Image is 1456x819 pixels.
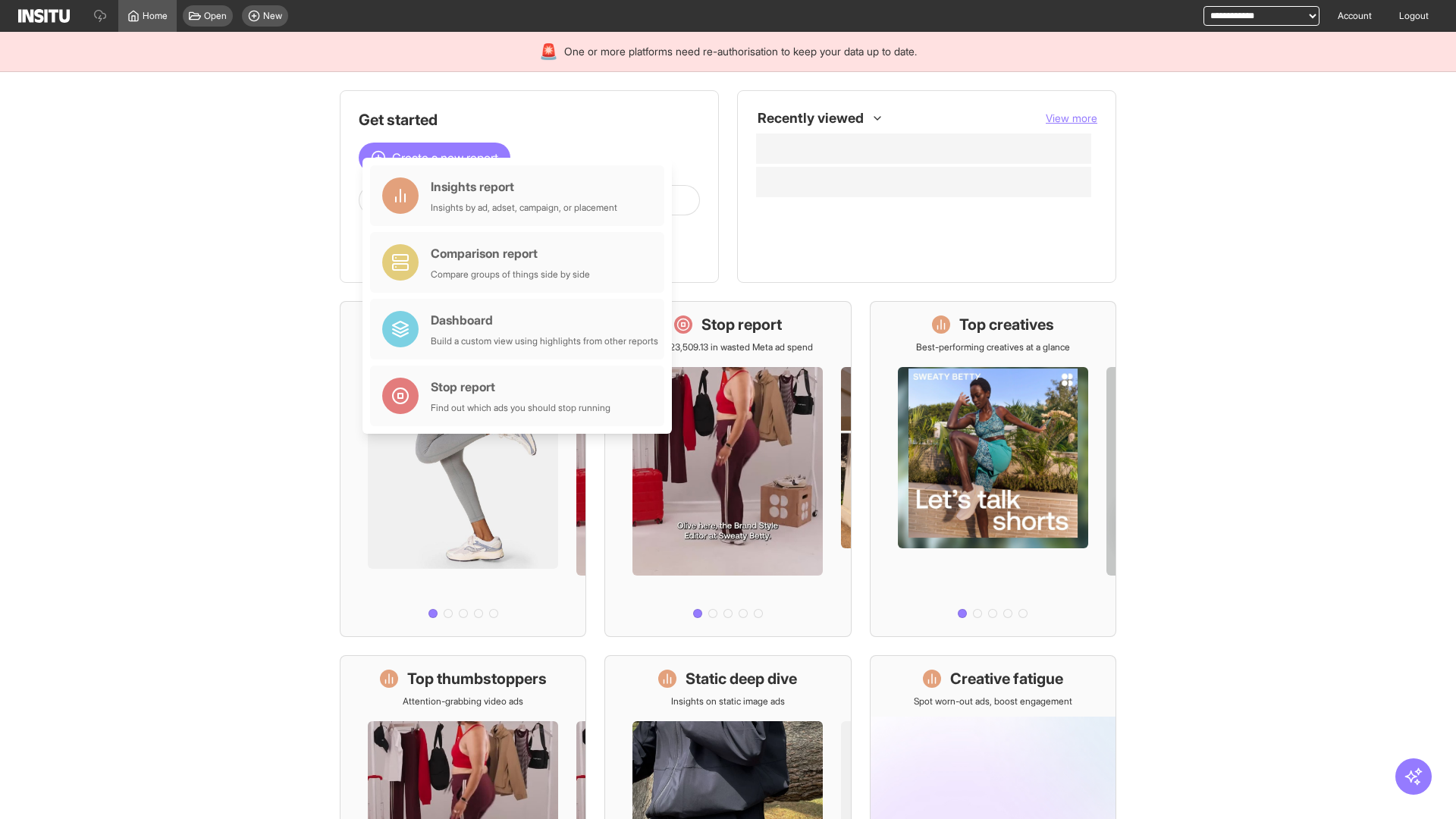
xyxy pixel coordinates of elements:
h1: Top thumbstoppers [407,668,547,689]
span: View more [1046,111,1097,124]
p: Best-performing creatives at a glance [916,341,1070,353]
div: Insights report [431,177,617,196]
a: Top creativesBest-performing creatives at a glance [870,301,1116,637]
h1: Get started [359,109,700,130]
img: Logo [18,9,70,23]
a: Stop reportSave £23,509.13 in wasted Meta ad spend [604,301,851,637]
button: View more [1046,111,1097,126]
span: Home [143,10,168,22]
p: Save £23,509.13 in wasted Meta ad spend [642,341,813,353]
p: Insights on static image ads [671,695,785,708]
h1: Stop report [701,314,782,335]
h1: Static deep dive [686,668,797,689]
div: Build a custom view using highlights from other reports [431,335,658,347]
div: Compare groups of things side by side [431,268,590,281]
div: Comparison report [431,244,590,262]
span: Create a new report [392,149,498,167]
p: Attention-grabbing video ads [403,695,523,708]
span: One or more platforms need re-authorisation to keep your data up to date. [564,44,917,59]
button: Create a new report [359,143,510,173]
div: Dashboard [431,311,658,329]
div: Stop report [431,378,610,396]
div: Find out which ads you should stop running [431,402,610,414]
span: New [263,10,282,22]
span: Open [204,10,227,22]
a: What's live nowSee all active ads instantly [340,301,586,637]
div: Insights by ad, adset, campaign, or placement [431,202,617,214]
div: 🚨 [539,41,558,62]
h1: Top creatives [959,314,1054,335]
